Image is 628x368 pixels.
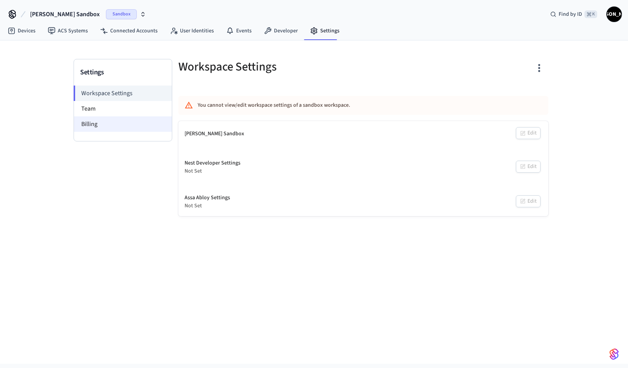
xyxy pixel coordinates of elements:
div: You cannot view/edit workspace settings of a sandbox workspace. [198,98,484,113]
span: ⌘ K [584,10,597,18]
a: Connected Accounts [94,24,164,38]
a: Events [220,24,258,38]
span: Find by ID [559,10,582,18]
span: Sandbox [106,9,137,19]
a: User Identities [164,24,220,38]
li: Workspace Settings [74,86,172,101]
div: Not Set [185,167,240,175]
a: Devices [2,24,42,38]
div: Assa Abloy Settings [185,194,230,202]
li: Billing [74,116,172,132]
h3: Settings [80,67,166,78]
li: Team [74,101,172,116]
div: [PERSON_NAME] Sandbox [185,130,244,138]
div: Not Set [185,202,230,210]
img: SeamLogoGradient.69752ec5.svg [610,348,619,360]
a: Settings [304,24,346,38]
span: [PERSON_NAME] Sandbox [30,10,100,19]
span: [PERSON_NAME] [607,7,621,21]
button: [PERSON_NAME] [606,7,622,22]
h5: Workspace Settings [178,59,359,75]
div: Find by ID⌘ K [544,7,603,21]
div: Nest Developer Settings [185,159,240,167]
a: ACS Systems [42,24,94,38]
a: Developer [258,24,304,38]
